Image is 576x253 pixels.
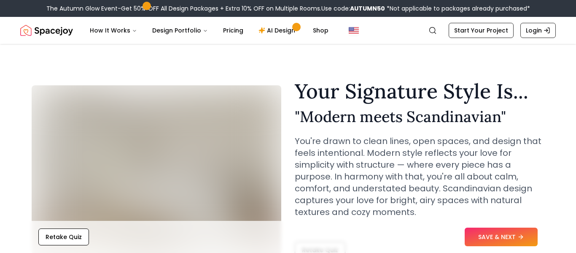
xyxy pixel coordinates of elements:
a: Start Your Project [449,23,514,38]
h2: " Modern meets Scandinavian " [295,108,544,125]
a: Pricing [216,22,250,39]
span: *Not applicable to packages already purchased* [385,4,530,13]
a: AI Design [252,22,304,39]
nav: Main [83,22,335,39]
img: Spacejoy Logo [20,22,73,39]
b: AUTUMN50 [350,4,385,13]
a: Login [520,23,556,38]
img: United States [349,25,359,35]
button: How It Works [83,22,144,39]
p: You're drawn to clean lines, open spaces, and design that feels intentional. Modern style reflect... [295,135,544,218]
span: Use code: [321,4,385,13]
button: Retake Quiz [38,229,89,245]
a: Shop [306,22,335,39]
div: The Autumn Glow Event-Get 50% OFF All Design Packages + Extra 10% OFF on Multiple Rooms. [46,4,530,13]
button: SAVE & NEXT [465,228,538,246]
h1: Your Signature Style Is... [295,81,544,101]
nav: Global [20,17,556,44]
a: Spacejoy [20,22,73,39]
button: Design Portfolio [145,22,215,39]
